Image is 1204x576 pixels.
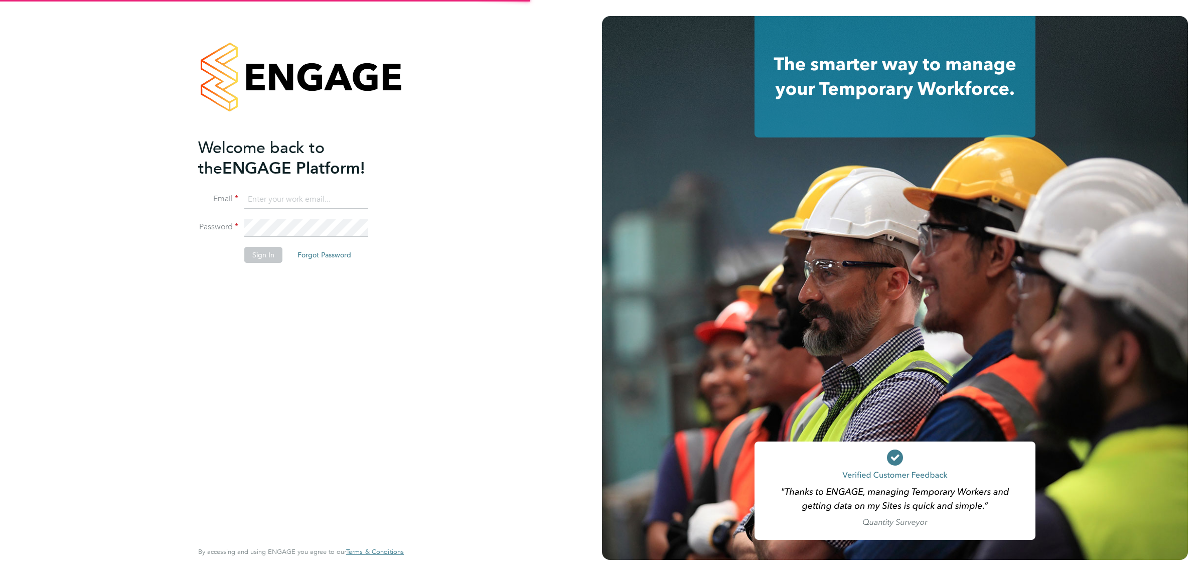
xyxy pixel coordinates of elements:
button: Forgot Password [289,247,359,263]
span: By accessing and using ENGAGE you agree to our [198,547,404,556]
label: Email [198,194,238,204]
span: Welcome back to the [198,138,325,178]
h2: ENGAGE Platform! [198,137,394,179]
a: Terms & Conditions [346,548,404,556]
input: Enter your work email... [244,191,368,209]
span: Terms & Conditions [346,547,404,556]
button: Sign In [244,247,282,263]
label: Password [198,222,238,232]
